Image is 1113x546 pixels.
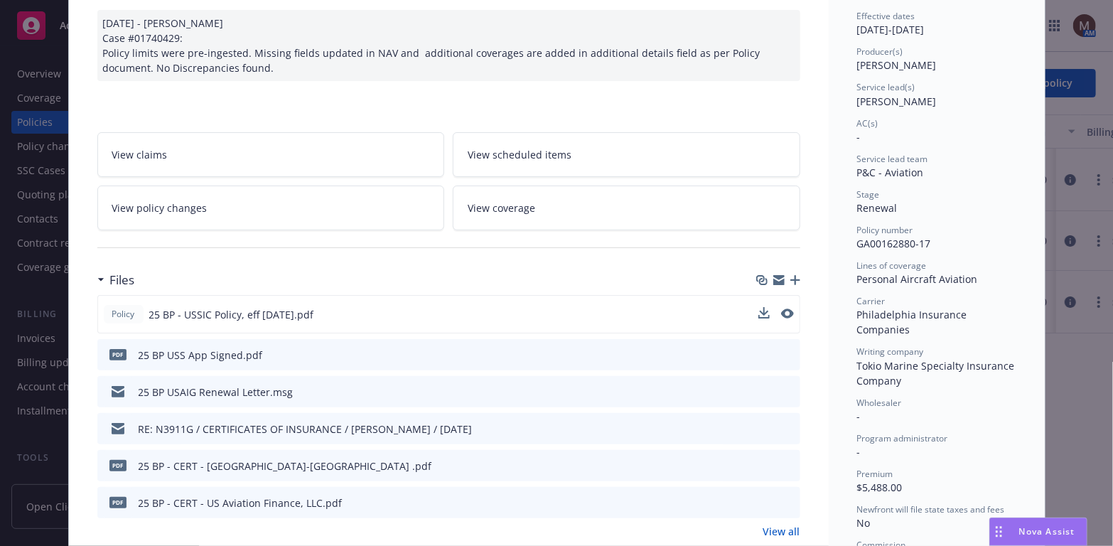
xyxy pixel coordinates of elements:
span: Wholesaler [857,397,902,409]
button: preview file [782,459,795,473]
h3: Files [110,271,135,289]
a: View claims [97,132,445,177]
span: Service lead team [857,153,928,165]
span: Premium [857,468,893,480]
span: [PERSON_NAME] [857,58,937,72]
button: download file [759,496,770,510]
span: Service lead(s) [857,81,915,93]
button: preview file [782,422,795,437]
button: download file [758,307,770,322]
span: View scheduled items [468,147,571,162]
button: preview file [782,348,795,363]
a: View policy changes [97,186,445,230]
span: P&C - Aviation [857,166,924,179]
button: preview file [781,309,794,318]
span: pdf [109,497,127,508]
button: download file [759,348,770,363]
button: download file [759,459,770,473]
div: 25 BP - CERT - US Aviation Finance, LLC.pdf [139,496,343,510]
span: - [857,130,861,144]
span: pdf [109,349,127,360]
button: download file [758,307,770,318]
div: 25 BP USAIG Renewal Letter.msg [139,385,294,400]
span: Producer(s) [857,45,903,58]
span: View claims [112,147,168,162]
span: - [857,409,861,423]
span: Stage [857,188,880,200]
div: Files [97,271,135,289]
a: View coverage [453,186,800,230]
span: Renewal [857,201,898,215]
span: Personal Aircraft Aviation [857,272,978,286]
span: Newfront will file state taxes and fees [857,503,1005,515]
div: [DATE] - [DATE] [857,10,1016,37]
button: download file [759,422,770,437]
span: Philadelphia Insurance Companies [857,308,970,336]
span: [PERSON_NAME] [857,95,937,108]
a: View scheduled items [453,132,800,177]
div: 25 BP - CERT - [GEOGRAPHIC_DATA]-[GEOGRAPHIC_DATA] .pdf [139,459,432,473]
span: Carrier [857,295,886,307]
span: Policy [109,308,138,321]
span: Nova Assist [1019,525,1075,537]
span: Tokio Marine Specialty Insurance Company [857,359,1018,387]
button: preview file [782,385,795,400]
span: Policy number [857,224,913,236]
span: Writing company [857,346,924,358]
button: download file [759,385,770,400]
span: Program administrator [857,432,948,444]
span: 25 BP - USSIC Policy, eff [DATE].pdf [149,307,314,322]
span: - [857,445,861,459]
span: AC(s) [857,117,878,129]
span: Lines of coverage [857,259,927,272]
span: GA00162880-17 [857,237,931,250]
span: View coverage [468,200,535,215]
button: preview file [781,307,794,322]
button: preview file [782,496,795,510]
span: pdf [109,460,127,471]
a: View all [763,524,800,539]
span: No [857,516,871,530]
div: 25 BP USS App Signed.pdf [139,348,263,363]
div: Drag to move [990,518,1008,545]
button: Nova Assist [989,518,1087,546]
span: View policy changes [112,200,208,215]
span: $5,488.00 [857,481,903,494]
div: RE: N3911G / CERTIFICATES OF INSURANCE / [PERSON_NAME] / [DATE] [139,422,473,437]
span: Effective dates [857,10,915,22]
div: [DATE] - [PERSON_NAME] Case #01740429: Policy limits were pre-ingested. Missing fields updated in... [97,10,800,81]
